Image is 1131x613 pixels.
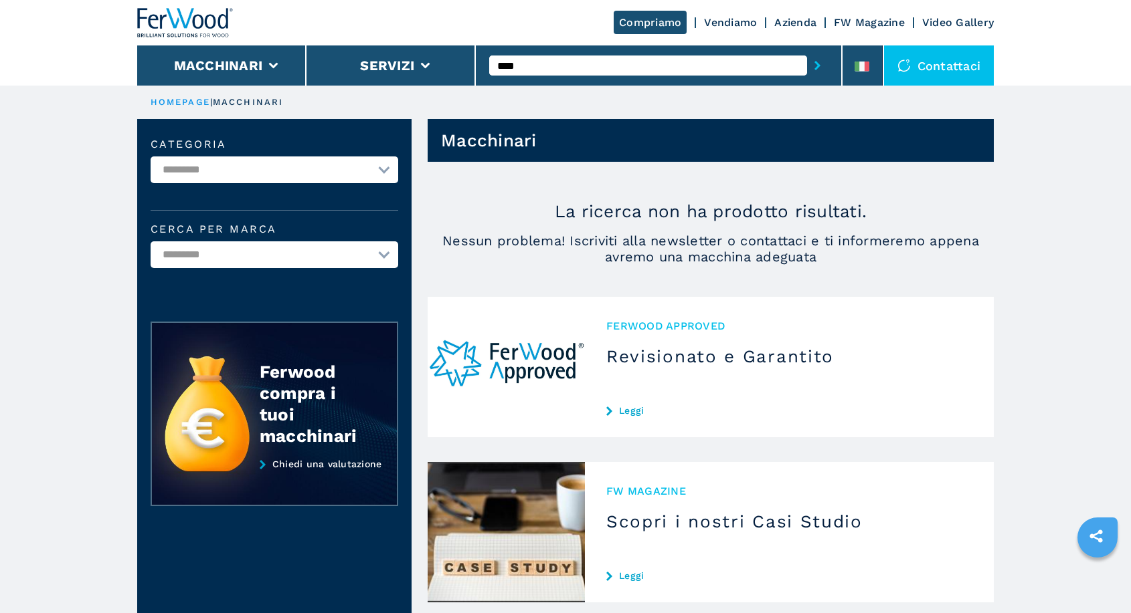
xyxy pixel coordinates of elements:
[428,201,994,222] p: La ricerca non ha prodotto risultati.
[213,96,283,108] p: macchinari
[1079,519,1113,553] a: sharethis
[174,57,263,74] button: Macchinari
[606,483,972,499] span: FW MAGAZINE
[260,361,371,447] div: Ferwood compra i tuoi macchinari
[151,139,398,150] label: Categoria
[834,16,905,29] a: FW Magazine
[614,11,687,34] a: Compriamo
[606,346,972,367] h3: Revisionato e Garantito
[428,233,994,265] span: Nessun problema! Iscriviti alla newsletter o contattaci e ti informeremo appena avremo una macchi...
[441,130,537,151] h1: Macchinari
[774,16,816,29] a: Azienda
[428,297,585,437] img: Revisionato e Garantito
[151,97,210,107] a: HOMEPAGE
[137,8,234,37] img: Ferwood
[884,45,994,86] div: Contattaci
[151,224,398,235] label: Cerca per marca
[428,462,585,602] img: Scopri i nostri Casi Studio
[704,16,757,29] a: Vendiamo
[897,59,911,72] img: Contattaci
[606,405,972,416] a: Leggi
[606,570,972,581] a: Leggi
[151,459,398,507] a: Chiedi una valutazione
[606,511,972,532] h3: Scopri i nostri Casi Studio
[210,97,213,107] span: |
[922,16,994,29] a: Video Gallery
[807,50,828,81] button: submit-button
[360,57,414,74] button: Servizi
[606,318,972,334] span: Ferwood Approved
[1074,553,1121,603] iframe: Chat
